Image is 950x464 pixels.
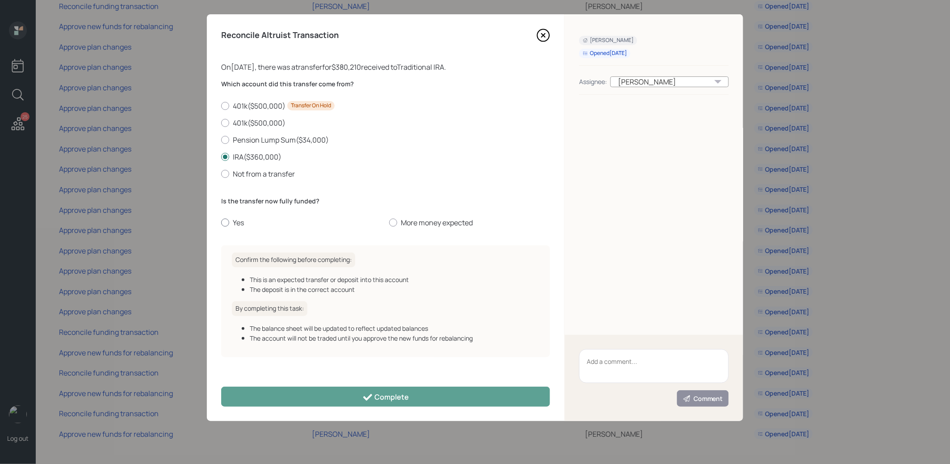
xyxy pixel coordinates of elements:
label: More money expected [389,218,550,228]
div: Assignee: [579,77,607,86]
h6: By completing this task: [232,301,307,316]
div: [PERSON_NAME] [583,37,634,44]
div: Complete [362,392,409,403]
label: Which account did this transfer come from? [221,80,550,89]
h6: Confirm the following before completing: [232,253,355,267]
div: The balance sheet will be updated to reflect updated balances [250,324,539,333]
button: Comment [677,390,729,407]
div: Comment [683,394,723,403]
label: IRA ( $360,000 ) [221,152,550,162]
div: This is an expected transfer or deposit into this account [250,275,539,284]
div: Opened [DATE] [583,50,627,57]
div: The deposit is in the correct account [250,285,539,294]
label: 401k ( $500,000 ) [221,101,550,111]
div: The account will not be traded until you approve the new funds for rebalancing [250,333,539,343]
label: Not from a transfer [221,169,550,179]
h4: Reconcile Altruist Transaction [221,30,339,40]
div: On [DATE] , there was a transfer for $380,210 received to Traditional IRA . [221,62,550,72]
label: Yes [221,218,382,228]
button: Complete [221,387,550,407]
div: [PERSON_NAME] [610,76,729,87]
div: Transfer On Hold [291,102,331,110]
label: Pension Lump Sum ( $34,000 ) [221,135,550,145]
label: Is the transfer now fully funded? [221,197,550,206]
label: 401k ( $500,000 ) [221,118,550,128]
